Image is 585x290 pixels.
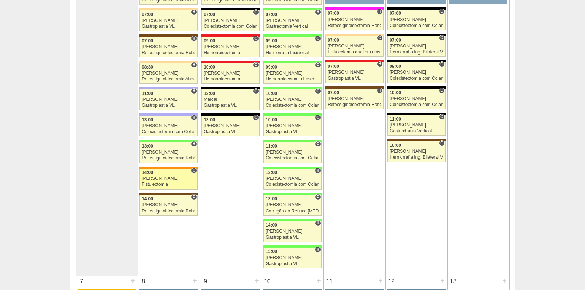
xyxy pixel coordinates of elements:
a: C 12:00 Marcal Gastroplastia VL [201,89,259,110]
div: [PERSON_NAME] [266,71,319,76]
div: 13 [448,276,459,287]
a: C 13:00 [PERSON_NAME] Correção do Refluxo [MEDICAL_DATA] esofágico Robótico [263,195,321,216]
div: Retossigmoidectomia Robótica [328,102,381,107]
div: Retossigmoidectomia Robótica [142,156,195,161]
div: Hemorroidectomia [204,50,257,55]
span: Hospital [377,88,382,93]
div: Key: Santa Joana [387,139,445,141]
div: Key: Blanc [387,86,445,89]
a: C 09:00 [PERSON_NAME] Hemorroidectomia [201,37,259,57]
div: [PERSON_NAME] [390,44,443,49]
span: 09:00 [266,65,277,70]
span: 13:00 [266,196,277,201]
div: Key: Brasil [263,34,321,37]
span: Hospital [315,9,321,15]
span: 11:00 [390,116,401,122]
div: [PERSON_NAME] [390,17,443,22]
span: Hospital [315,168,321,174]
span: Consultório [253,62,259,68]
span: 07:00 [142,12,153,17]
a: C 07:00 [PERSON_NAME] Colecistectomia com Colangiografia VL [201,10,259,31]
div: Marcal [204,97,257,102]
div: Colecistectomia com Colangiografia VL [142,129,195,134]
a: H 15:00 [PERSON_NAME] Gastroplastia VL [263,248,321,268]
span: 13:00 [204,117,215,122]
span: Hospital [191,141,197,147]
div: Retossigmoidectomia Abdominal VL [142,77,195,82]
div: Key: Bartira [139,61,197,63]
div: Key: Brasil [263,167,321,169]
div: [PERSON_NAME] [142,202,195,207]
div: + [316,276,322,286]
div: Key: Blanc [387,113,445,115]
div: Gastrectomia Vertical [266,24,319,29]
a: H 13:00 [PERSON_NAME] Colecistectomia com Colangiografia VL [139,116,197,136]
div: Key: São Luiz - SCS [139,167,197,169]
span: 09:00 [266,38,277,43]
div: [PERSON_NAME] [142,150,195,155]
div: Gastroplastia VL [266,129,319,134]
div: [PERSON_NAME] [142,176,195,181]
div: Herniorrafia Incisional [266,50,319,55]
div: [PERSON_NAME] [390,70,443,75]
div: Key: Santa Joana [139,34,197,37]
span: Hospital [377,9,382,14]
a: C 09:00 [PERSON_NAME] Colecistectomia com Colangiografia VL [387,62,445,83]
a: H 12:00 [PERSON_NAME] Colecistectomia com Colangiografia VL [263,169,321,190]
a: H 13:00 [PERSON_NAME] Retossigmoidectomia Robótica [139,142,197,163]
span: Consultório [439,35,444,41]
span: Consultório [191,194,197,200]
a: C 11:00 [PERSON_NAME] Colecistectomia com Colangiografia VL [263,142,321,163]
div: [PERSON_NAME] [204,71,257,76]
span: Consultório [439,61,444,67]
a: H 07:00 [PERSON_NAME] Gastroplastia VL [139,10,197,31]
div: Gastroplastia VL [142,103,195,108]
span: Hospital [315,247,321,253]
div: Retossigmoidectomia Robótica [142,50,195,55]
div: + [378,276,384,286]
div: Key: Blanc [387,34,445,36]
div: [PERSON_NAME] [390,123,443,128]
span: Hospital [191,88,197,94]
div: Key: Blanc [201,8,259,10]
span: Consultório [439,88,444,93]
div: [PERSON_NAME] [142,123,195,128]
span: 11:00 [142,91,153,96]
div: Key: Blanc [201,113,259,116]
span: 07:00 [204,12,215,17]
div: Key: Christóvão da Gama [139,113,197,116]
a: C 10:00 [PERSON_NAME] Gastroplastia VL [263,116,321,136]
span: 09:00 [390,64,401,69]
div: Fistulectomia [142,182,195,187]
div: [PERSON_NAME] [266,176,319,181]
span: Hospital [315,220,321,226]
div: + [440,276,446,286]
div: Key: Brasil [139,140,197,142]
span: Consultório [253,36,259,42]
div: [PERSON_NAME] [142,97,195,102]
a: H 11:00 [PERSON_NAME] Gastroplastia VL [139,89,197,110]
span: Consultório [191,168,197,174]
div: Gastroplastia VL [328,76,381,81]
div: Gastroplastia VL [266,261,319,266]
div: Key: Bartira [325,34,383,36]
span: Consultório [377,35,382,41]
a: H 07:00 [PERSON_NAME] Retossigmoidectomia Robótica [325,89,383,109]
span: 11:00 [266,144,277,149]
span: Consultório [315,194,321,200]
span: Consultório [439,140,444,146]
span: 10:00 [266,91,277,96]
div: Key: Bartira [139,8,197,10]
a: C 10:00 [PERSON_NAME] Hemorroidectomia [201,63,259,84]
div: [PERSON_NAME] [266,150,319,155]
span: 07:00 [328,11,339,16]
span: Consultório [439,114,444,120]
div: [PERSON_NAME] [266,97,319,102]
div: Key: Brasil [263,61,321,63]
span: Consultório [315,36,321,42]
div: Hemorroidectomia Laser [266,77,319,82]
div: Herniorrafia Ing. Bilateral VL [390,155,443,160]
div: [PERSON_NAME] [142,45,195,49]
div: 11 [324,276,335,287]
div: Gastroplastia VL [266,235,319,240]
